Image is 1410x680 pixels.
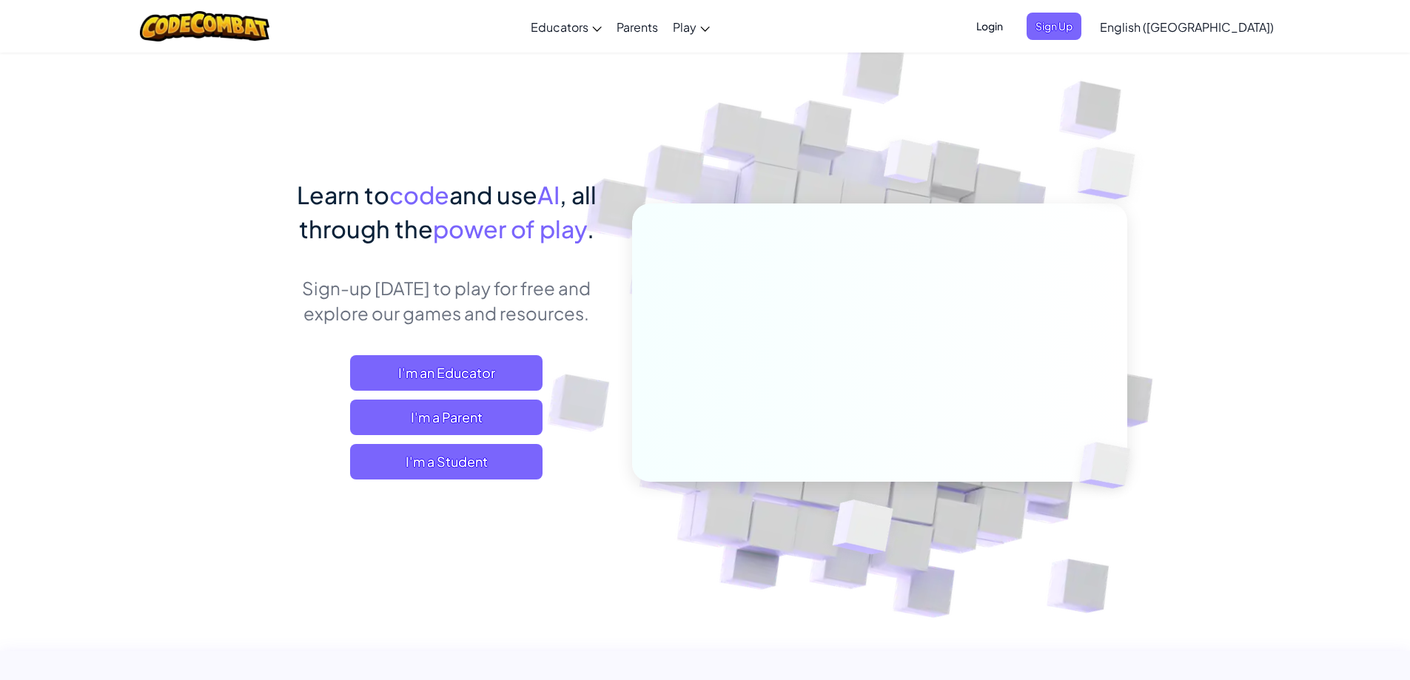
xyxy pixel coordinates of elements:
[1100,19,1274,35] span: English ([GEOGRAPHIC_DATA])
[297,180,389,209] span: Learn to
[350,355,543,391] a: I'm an Educator
[1054,411,1165,519] img: Overlap cubes
[283,275,610,326] p: Sign-up [DATE] to play for free and explore our games and resources.
[449,180,537,209] span: and use
[967,13,1012,40] button: Login
[665,7,717,47] a: Play
[523,7,609,47] a: Educators
[796,468,928,591] img: Overlap cubes
[140,11,269,41] img: CodeCombat logo
[856,110,962,221] img: Overlap cubes
[433,214,587,243] span: power of play
[1092,7,1281,47] a: English ([GEOGRAPHIC_DATA])
[1027,13,1081,40] button: Sign Up
[350,444,543,479] button: I'm a Student
[587,214,594,243] span: .
[673,19,696,35] span: Play
[1048,111,1176,236] img: Overlap cubes
[531,19,588,35] span: Educators
[350,400,543,435] a: I'm a Parent
[537,180,560,209] span: AI
[389,180,449,209] span: code
[609,7,665,47] a: Parents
